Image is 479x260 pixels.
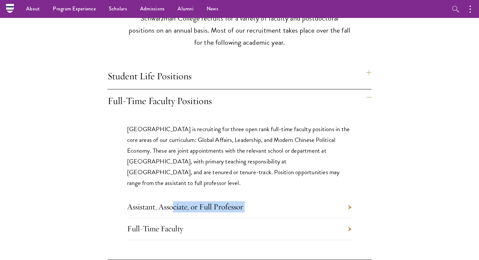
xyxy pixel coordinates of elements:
[127,223,183,234] a: Full-Time Faculty
[127,12,352,48] p: Schwarzman College recruits for a variety of faculty and postdoctoral positions on an annual basi...
[108,89,371,114] h4: Full-Time Faculty Positions
[127,202,243,212] a: Assistant, Associate, or Full Professor
[127,124,352,188] p: [GEOGRAPHIC_DATA] is recruiting for three open rank full-time faculty positions in the core areas...
[108,65,371,89] h4: Student Life Positions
